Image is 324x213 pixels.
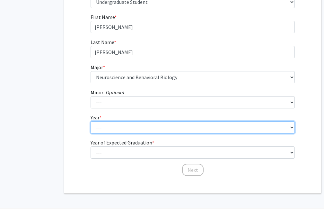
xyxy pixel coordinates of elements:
span: Last Name [91,39,114,45]
iframe: Chat [5,184,27,208]
label: Minor [91,88,124,96]
label: Major [91,63,105,71]
span: First Name [91,14,115,20]
label: Year [91,114,101,121]
label: Year of Expected Graduation [91,139,154,146]
i: - Optional [103,89,124,96]
button: Next [182,164,204,176]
